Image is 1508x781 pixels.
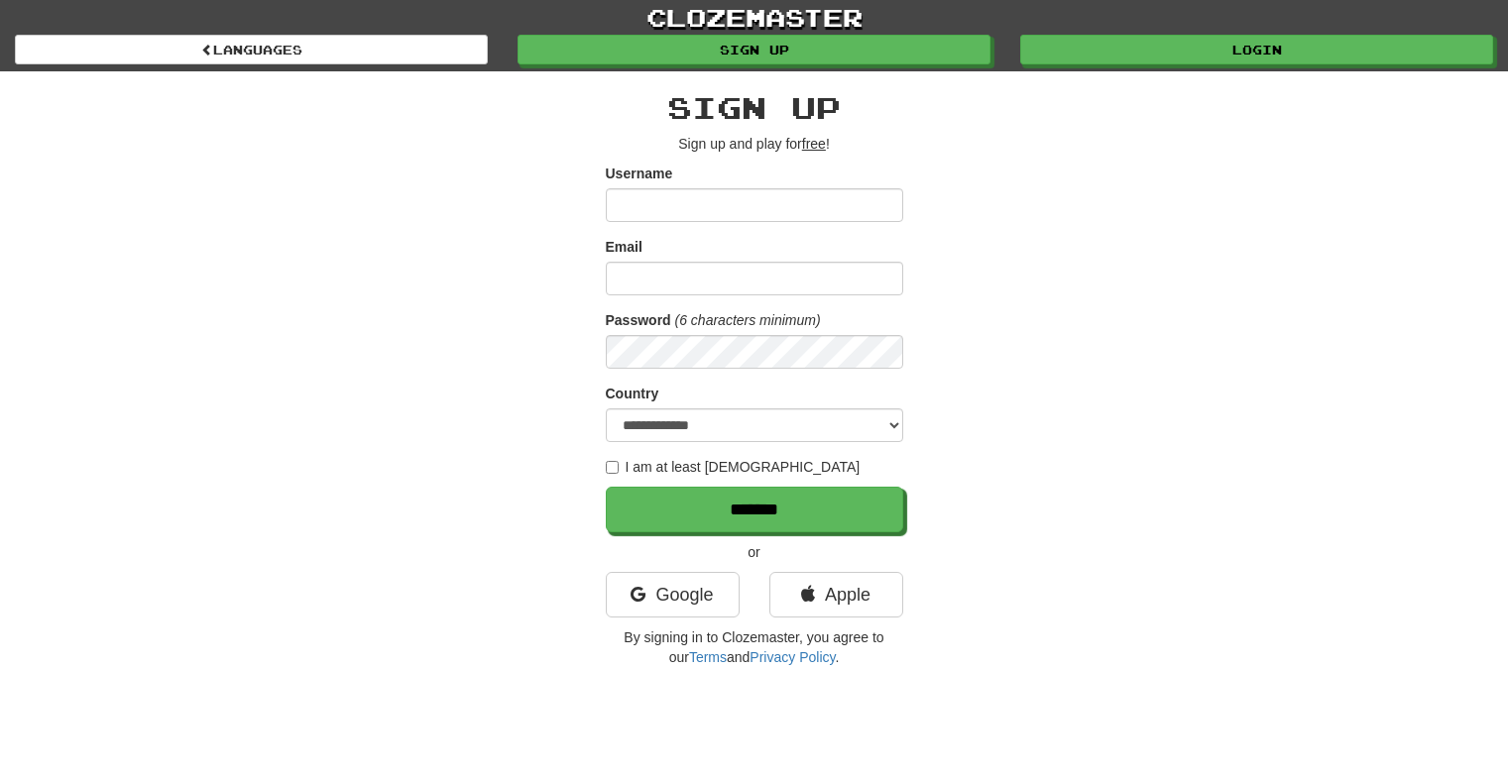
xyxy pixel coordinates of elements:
[518,35,990,64] a: Sign up
[1020,35,1493,64] a: Login
[606,310,671,330] label: Password
[15,35,488,64] a: Languages
[606,91,903,124] h2: Sign up
[769,572,903,617] a: Apple
[675,312,821,328] em: (6 characters minimum)
[606,542,903,562] p: or
[606,164,673,183] label: Username
[606,457,861,477] label: I am at least [DEMOGRAPHIC_DATA]
[606,237,642,257] label: Email
[689,649,727,665] a: Terms
[750,649,835,665] a: Privacy Policy
[606,384,659,403] label: Country
[606,627,903,667] p: By signing in to Clozemaster, you agree to our and .
[606,572,740,617] a: Google
[606,134,903,154] p: Sign up and play for !
[802,136,826,152] u: free
[606,461,619,474] input: I am at least [DEMOGRAPHIC_DATA]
